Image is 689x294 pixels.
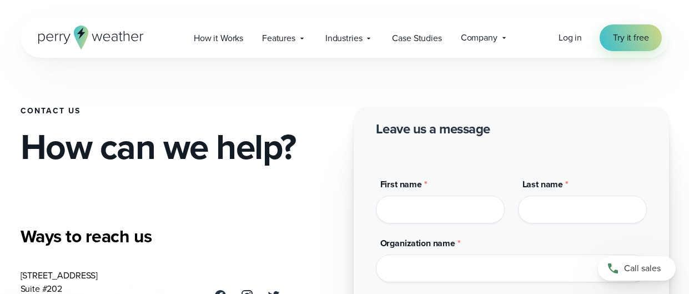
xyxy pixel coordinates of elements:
a: How it Works [184,27,253,49]
h2: Leave us a message [376,120,490,138]
span: Case Studies [392,32,441,45]
h3: Ways to reach us [21,225,280,247]
span: Try it free [613,31,648,44]
span: Last name [522,178,564,191]
h1: Contact Us [21,107,336,116]
a: Log in [559,31,582,44]
span: Company [461,31,497,44]
h2: How can we help? [21,129,336,165]
span: Features [262,32,295,45]
span: Call sales [624,262,661,275]
a: Call sales [598,256,676,281]
span: How it Works [194,32,243,45]
span: Organization name [380,237,455,250]
span: First name [380,178,423,191]
a: Try it free [600,24,662,51]
span: Industries [325,32,363,45]
a: Case Studies [383,27,451,49]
